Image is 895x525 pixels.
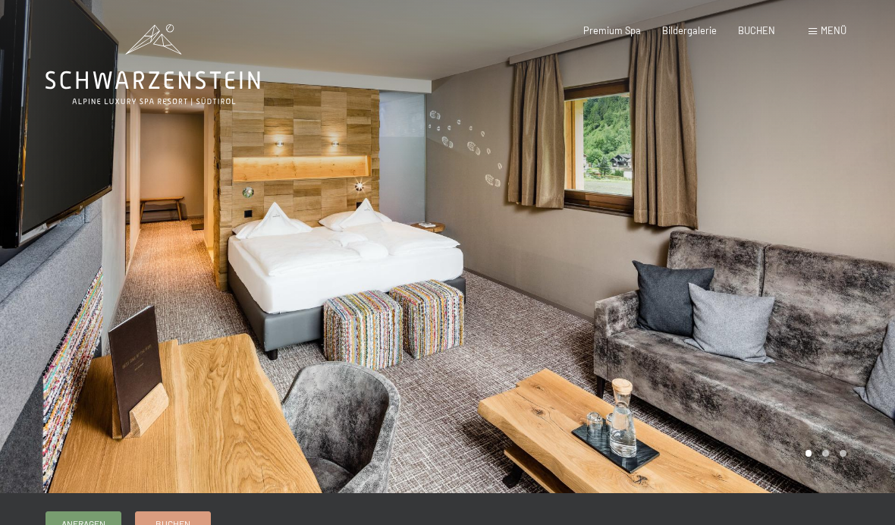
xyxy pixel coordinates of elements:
a: BUCHEN [738,24,775,36]
a: Premium Spa [583,24,641,36]
span: Menü [821,24,846,36]
a: Bildergalerie [662,24,717,36]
